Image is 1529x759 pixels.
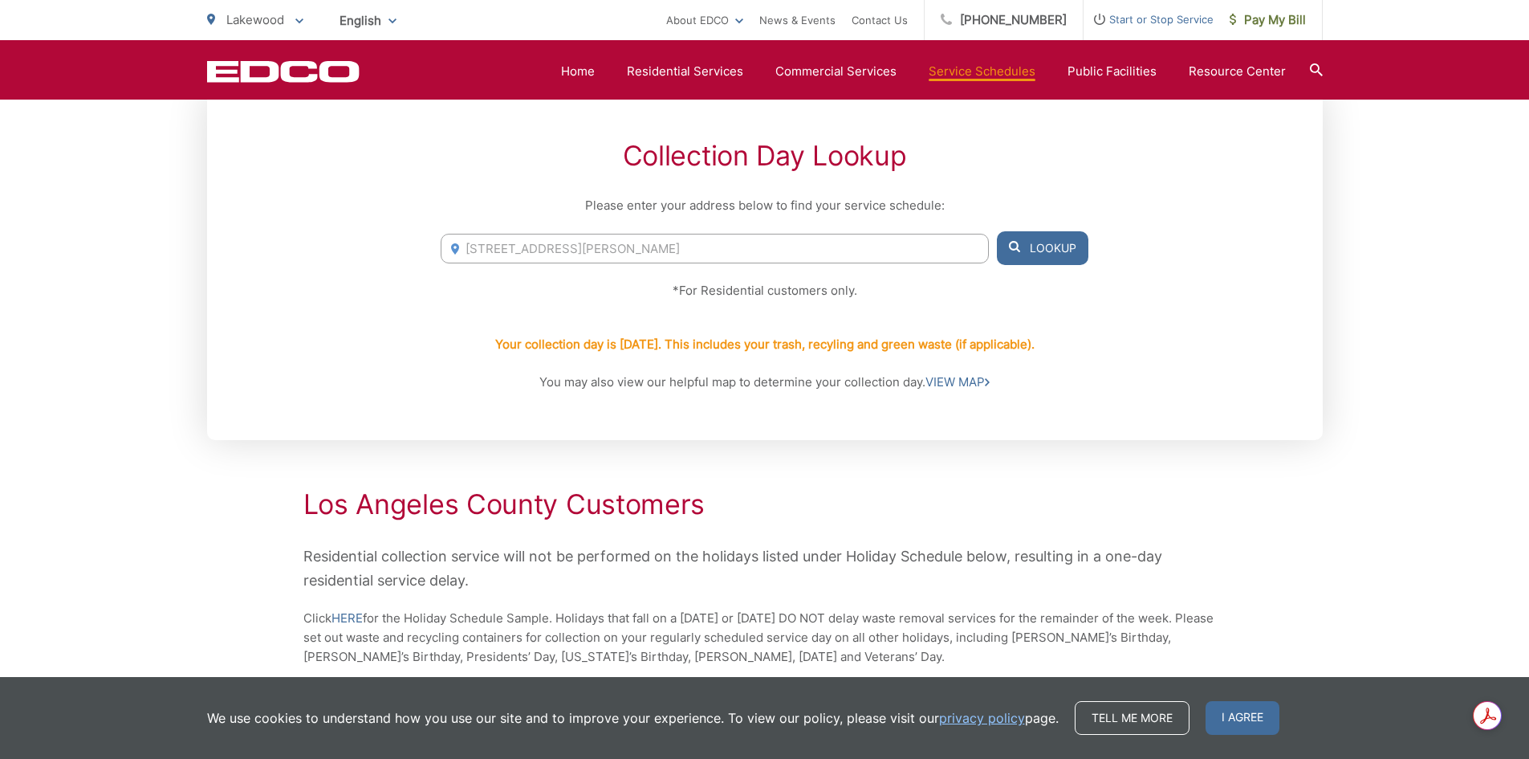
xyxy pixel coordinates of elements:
input: Enter Address [441,234,988,263]
a: privacy policy [939,708,1025,728]
p: Please enter your address below to find your service schedule: [441,196,1088,215]
a: Resource Center [1189,62,1286,81]
h2: Collection Day Lookup [441,140,1088,172]
a: Contact Us [852,10,908,30]
a: About EDCO [666,10,743,30]
a: Commercial Services [775,62,897,81]
p: *For Residential customers only. [441,281,1088,300]
a: Service Schedules [929,62,1035,81]
span: Lakewood [226,12,284,27]
a: HERE [331,609,363,628]
p: We use cookies to understand how you use our site and to improve your experience. To view our pol... [207,708,1059,728]
span: I agree [1206,701,1279,735]
span: English [327,6,409,35]
button: Lookup [997,231,1088,265]
h2: Los Angeles County Customers [303,488,1226,520]
p: Residential collection service will not be performed on the holidays listed under Holiday Schedul... [303,545,1226,593]
a: Home [561,62,595,81]
a: News & Events [759,10,836,30]
a: Public Facilities [1067,62,1157,81]
p: Click for the Holiday Schedule Sample. Holidays that fall on a [DATE] or [DATE] DO NOT delay wast... [303,609,1226,667]
p: You may also view our helpful map to determine your collection day. [441,373,1088,392]
span: Pay My Bill [1230,10,1306,30]
p: Your collection day is [DATE]. This includes your trash, recyling and green waste (if applicable). [495,335,1035,354]
a: Residential Services [627,62,743,81]
a: VIEW MAP [925,373,990,392]
a: EDCD logo. Return to the homepage. [207,60,360,83]
a: Tell me more [1075,701,1189,735]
